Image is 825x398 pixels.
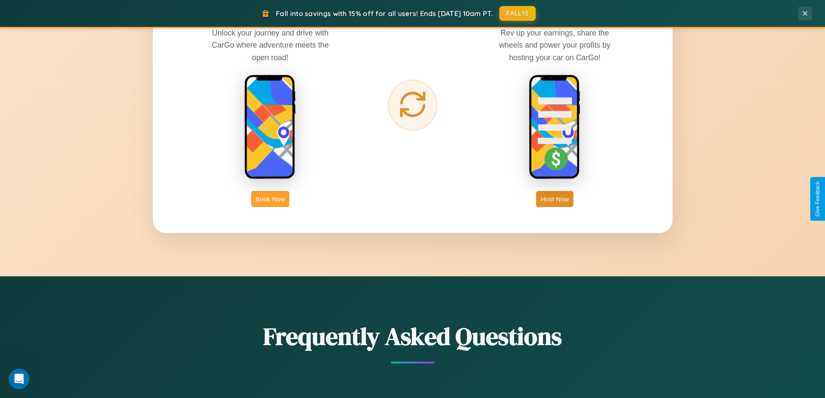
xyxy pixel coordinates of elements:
button: Book Now [251,191,289,207]
iframe: Intercom live chat [9,369,29,389]
p: Unlock your journey and drive with CarGo where adventure meets the open road! [205,27,335,63]
img: rent phone [244,74,296,180]
p: Rev up your earnings, share the wheels and power your profits by hosting your car on CarGo! [490,27,620,63]
button: Host Now [536,191,573,207]
div: Give Feedback [815,181,821,217]
img: host phone [529,74,581,180]
h2: Frequently Asked Questions [153,320,673,353]
span: Fall into savings with 15% off for all users! Ends [DATE] 10am PT. [276,9,493,18]
button: FALL15 [499,6,536,21]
